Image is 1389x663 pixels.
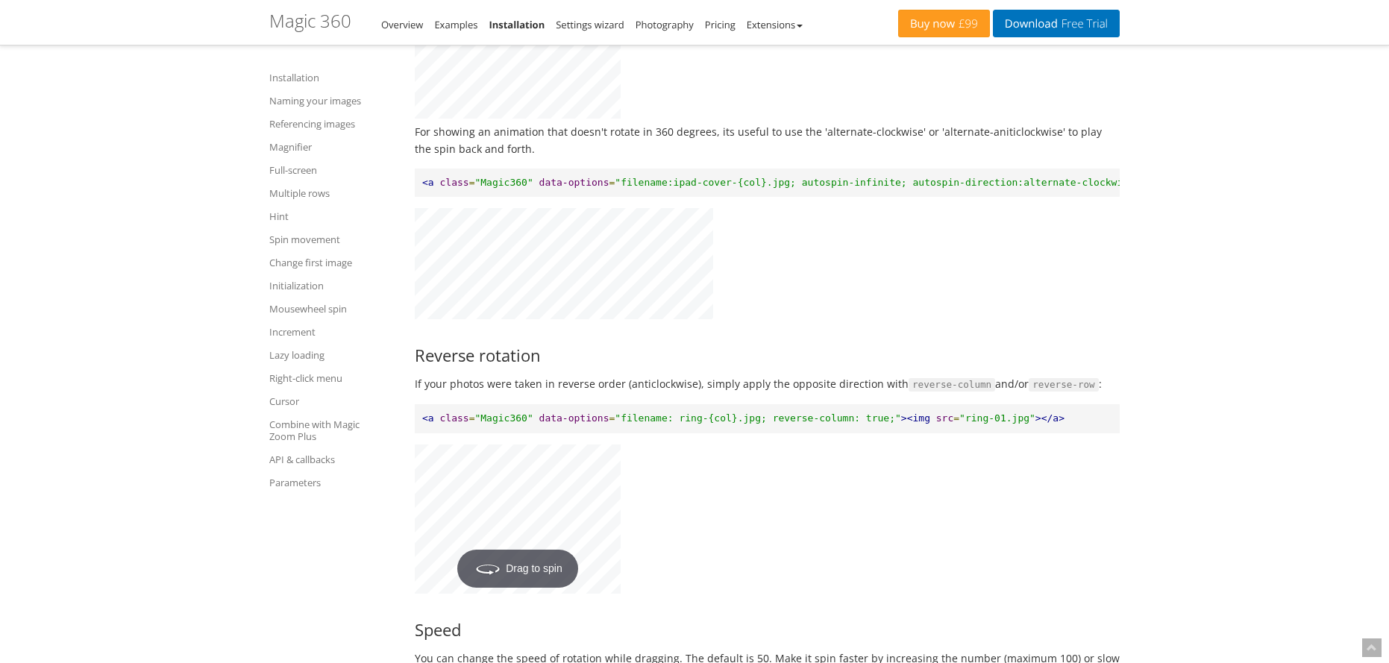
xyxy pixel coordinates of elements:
span: ><img [901,412,930,424]
span: = [609,177,615,188]
a: Examples [434,18,477,31]
a: Referencing images [269,115,396,133]
span: "filename: ring-{col}.jpg; reverse-column: true;" [615,412,901,424]
a: DownloadFree Trial [993,10,1120,37]
p: For showing an animation that doesn't rotate in 360 degrees, its useful to use the 'alternate-clo... [415,123,1120,157]
a: Naming your images [269,92,396,110]
span: "Magic360" [474,412,533,424]
span: "filename:ipad-cover-{col}.jpg; autospin-infinite; autospin-direction:alternate-clockwise;" [615,177,1146,188]
a: Lazy loading [269,346,396,364]
span: reverse-row [1029,378,1098,392]
a: Spin movement [269,230,396,248]
a: Initialization [269,277,396,295]
span: £99 [955,18,978,30]
span: "Magic360" [474,177,533,188]
span: <a [422,412,434,424]
a: Extensions [747,18,803,31]
h3: Reverse rotation [415,346,1120,364]
span: reverse-column [909,378,995,392]
a: Pricing [705,18,736,31]
a: Buy now£99 [898,10,990,37]
a: Overview [381,18,423,31]
span: src [936,412,953,424]
span: Free Trial [1058,18,1108,30]
span: = [469,177,475,188]
a: Installation [489,18,545,31]
span: = [609,412,615,424]
span: ></a> [1035,412,1065,424]
h3: Speed [415,620,1120,638]
span: class [439,177,468,188]
a: Change first image [269,254,396,271]
a: Parameters [269,474,396,491]
a: API & callbacks [269,450,396,468]
a: Cursor [269,392,396,410]
a: Magnifier [269,138,396,156]
span: class [439,412,468,424]
a: Hint [269,207,396,225]
span: data-options [539,412,609,424]
a: Multiple rows [269,184,396,202]
a: Installation [269,69,396,87]
span: data-options [539,177,609,188]
span: = [469,412,475,424]
a: Right-click menu [269,369,396,387]
h1: Magic 360 [269,11,351,31]
span: "ring-01.jpg" [959,412,1035,424]
a: Combine with Magic Zoom Plus [269,415,396,445]
a: Mousewheel spin [269,300,396,318]
a: Full-screen [269,161,396,179]
span: = [953,412,959,424]
a: Settings wizard [556,18,624,31]
a: Increment [269,323,396,341]
a: Photography [636,18,694,31]
p: If your photos were taken in reverse order (anticlockwise), simply apply the opposite direction w... [415,375,1120,393]
span: <a [422,177,434,188]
